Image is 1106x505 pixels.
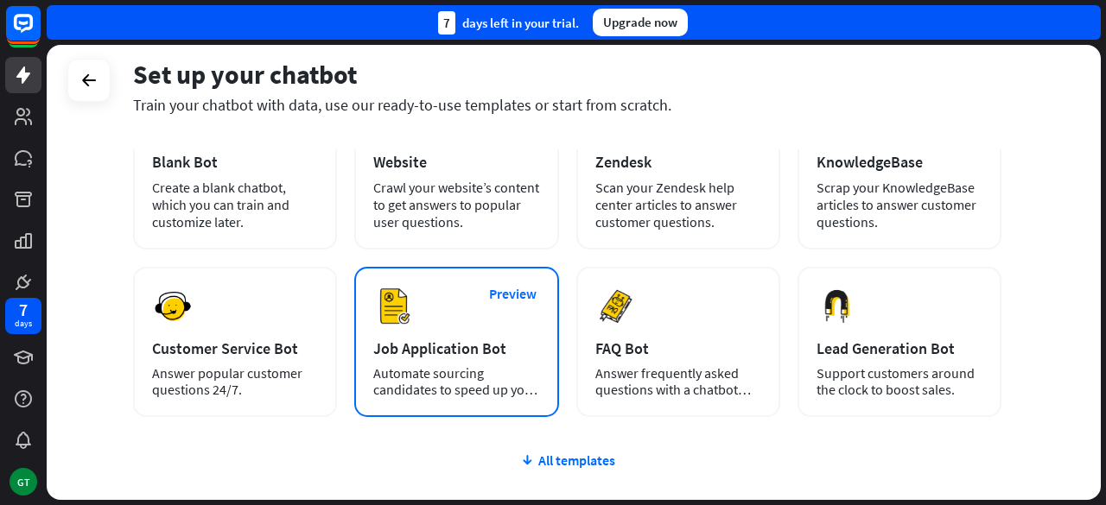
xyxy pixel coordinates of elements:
div: Train your chatbot with data, use our ready-to-use templates or start from scratch. [133,95,1001,115]
div: days [15,318,32,330]
div: Customer Service Bot [152,338,318,358]
div: Set up your chatbot [133,58,1001,91]
div: GT [10,468,37,496]
div: Zendesk [595,152,761,172]
div: 7 [19,302,28,318]
div: Automate sourcing candidates to speed up your hiring process. [373,365,539,398]
div: All templates [133,451,1001,469]
div: KnowledgeBase [817,152,982,172]
a: 7 days [5,298,41,334]
div: Answer popular customer questions 24/7. [152,365,318,398]
div: Scrap your KnowledgeBase articles to answer customer questions. [817,179,982,230]
div: days left in your trial. [438,11,579,35]
div: Create a blank chatbot, which you can train and customize later. [152,179,318,230]
button: Preview [479,278,548,310]
div: Crawl your website’s content to get answers to popular user questions. [373,179,539,230]
div: Job Application Bot [373,338,539,358]
div: Answer frequently asked questions with a chatbot and save your time. [595,365,761,398]
div: Blank Bot [152,152,318,172]
div: Scan your Zendesk help center articles to answer customer questions. [595,179,761,230]
div: Support customers around the clock to boost sales. [817,365,982,398]
div: Upgrade now [593,9,688,36]
div: FAQ Bot [595,338,761,358]
div: 7 [438,11,455,35]
div: Lead Generation Bot [817,338,982,358]
div: Website [373,152,539,172]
